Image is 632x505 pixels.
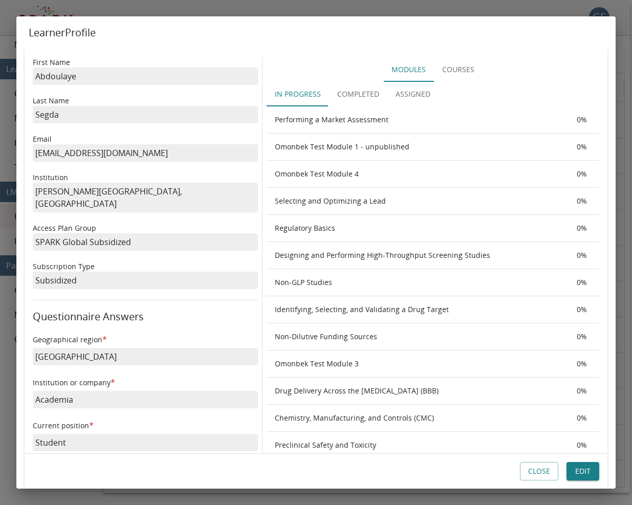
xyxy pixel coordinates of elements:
h6: Current position [33,419,258,431]
th: 0 % [569,269,599,296]
button: In Progress [267,82,329,106]
h6: Questionnaire Answers [33,309,258,325]
th: 0 % [569,215,599,242]
h6: Institution or company [33,376,258,388]
p: SPARK Global Subsidized [33,233,258,251]
h2: Learner Profile [16,16,616,49]
button: Courses [434,57,483,82]
th: Identifying, Selecting, and Validating a Drug Target [267,296,569,323]
th: Regulatory Basics [267,215,569,242]
p: Subscription Type [33,261,258,272]
p: First Name [33,57,258,68]
th: Non-Dilutive Funding Sources [267,323,569,350]
th: Selecting and Optimizing a Lead [267,188,569,215]
p: Email [33,134,258,144]
p: [GEOGRAPHIC_DATA] [33,348,258,365]
th: Omonbek Test Module 1 - unpublished [267,134,569,161]
th: 0 % [569,242,599,269]
th: Performing a Market Assessment [267,106,569,134]
th: 0 % [569,188,599,215]
th: 0 % [569,296,599,323]
th: 0 % [569,405,599,432]
p: [EMAIL_ADDRESS][DOMAIN_NAME] [33,144,258,162]
p: Student [33,434,258,451]
p: [PERSON_NAME][GEOGRAPHIC_DATA], [GEOGRAPHIC_DATA] [33,183,258,212]
th: 0 % [569,134,599,161]
p: Academia [33,391,258,408]
th: 0 % [569,106,599,134]
th: Chemistry, Manufacturing, and Controls (CMC) [267,405,569,432]
button: Close [520,462,558,481]
th: Omonbek Test Module 4 [267,161,569,188]
th: Designing and Performing High-Throughput Screening Studies [267,242,569,269]
p: Abdoulaye [33,68,258,85]
p: Access Plan Group [33,223,258,233]
p: Subsidized [33,272,258,289]
div: Completion statuses [267,82,599,106]
button: Completed [329,82,387,106]
div: Study Unit Types [267,57,599,82]
th: Non-GLP Studies [267,269,569,296]
th: Drug Delivery Across the [MEDICAL_DATA] (BBB) [267,378,569,405]
h6: Geographical region [33,333,258,345]
button: Edit [566,462,599,481]
th: Omonbek Test Module 3 [267,350,569,378]
th: 0 % [569,323,599,350]
p: Segda [33,106,258,123]
th: Preclinical Safety and Toxicity [267,432,569,459]
th: 0 % [569,161,599,188]
th: 0 % [569,378,599,405]
th: 0 % [569,432,599,459]
p: Institution [33,172,258,183]
button: Assigned [387,82,439,106]
th: 0 % [569,350,599,378]
button: Modules [383,57,434,82]
p: Last Name [33,96,258,106]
